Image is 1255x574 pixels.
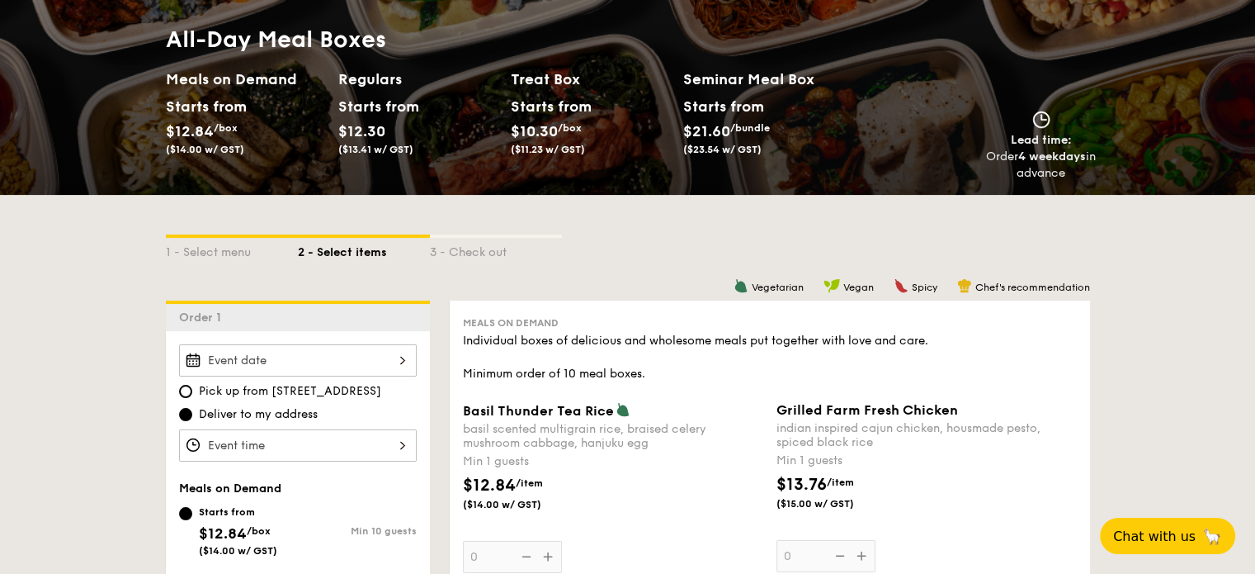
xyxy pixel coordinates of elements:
[298,238,430,261] div: 2 - Select items
[957,278,972,293] img: icon-chef-hat.a58ddaea.svg
[463,333,1077,382] div: Individual boxes of delicious and wholesome meals put together with love and care. Minimum order ...
[827,477,854,488] span: /item
[516,477,543,489] span: /item
[683,68,856,91] h2: Seminar Meal Box
[511,144,585,155] span: ($11.23 w/ GST)
[752,282,804,293] span: Vegetarian
[912,282,937,293] span: Spicy
[776,475,827,495] span: $13.76
[463,317,559,329] span: Meals on Demand
[338,144,413,155] span: ($13.41 w/ GST)
[247,525,271,537] span: /box
[179,507,192,520] input: Starts from$12.84/box($14.00 w/ GST)Min 10 guests
[683,94,763,119] div: Starts from
[199,406,318,423] span: Deliver to my address
[179,311,228,325] span: Order 1
[179,429,417,462] input: Event time
[338,94,412,119] div: Starts from
[511,94,584,119] div: Starts from
[338,68,498,91] h2: Regulars
[214,122,238,134] span: /box
[179,408,192,421] input: Deliver to my address
[463,476,516,496] span: $12.84
[616,402,630,417] img: icon-vegetarian.fe4039eb.svg
[683,122,730,140] span: $21.60
[1202,527,1222,546] span: 🦙
[430,238,562,261] div: 3 - Check out
[166,144,244,155] span: ($14.00 w/ GST)
[166,238,298,261] div: 1 - Select menu
[843,282,874,293] span: Vegan
[199,545,277,557] span: ($14.00 w/ GST)
[463,498,575,511] span: ($14.00 w/ GST)
[683,144,762,155] span: ($23.54 w/ GST)
[894,278,908,293] img: icon-spicy.37a8142b.svg
[776,402,958,418] span: Grilled Farm Fresh Chicken
[734,278,748,293] img: icon-vegetarian.fe4039eb.svg
[298,525,417,537] div: Min 10 guests
[463,422,763,450] div: basil scented multigrain rice, braised celery mushroom cabbage, hanjuku egg
[199,524,247,543] span: $12.84
[776,421,1077,449] div: indian inspired cajun chicken, housmade pesto, spiced black rice
[166,122,214,140] span: $12.84
[199,383,381,400] span: Pick up from [STREET_ADDRESS]
[338,122,385,140] span: $12.30
[776,453,1077,469] div: Min 1 guests
[1100,518,1235,554] button: Chat with us🦙
[166,68,325,91] h2: Meals on Demand
[511,122,558,140] span: $10.30
[166,25,856,55] h1: All-Day Meal Boxes
[986,149,1097,182] div: Order in advance
[179,481,281,496] span: Meals on Demand
[558,122,582,134] span: /box
[823,278,840,293] img: icon-vegan.f8ff3823.svg
[730,122,770,134] span: /bundle
[1029,111,1054,129] img: icon-clock.2db775ea.svg
[179,385,192,398] input: Pick up from [STREET_ADDRESS]
[776,497,889,510] span: ($15.00 w/ GST)
[1018,149,1086,164] strong: 4 weekdays
[179,344,417,377] input: Event date
[463,453,763,470] div: Min 1 guests
[463,403,614,419] span: Basil Thunder Tea Rice
[975,282,1090,293] span: Chef's recommendation
[1011,133,1072,147] span: Lead time:
[511,68,670,91] h2: Treat Box
[166,94,239,119] div: Starts from
[1113,529,1196,544] span: Chat with us
[199,505,277,519] div: Starts from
